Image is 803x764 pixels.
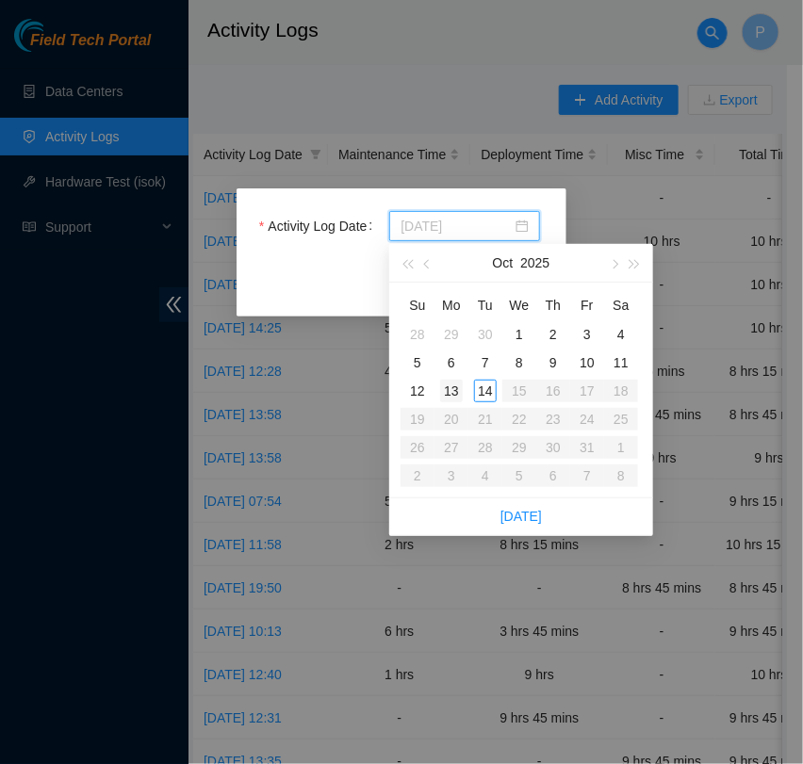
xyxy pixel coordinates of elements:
[502,349,536,377] td: 2025-10-08
[576,351,598,374] div: 10
[434,349,468,377] td: 2025-10-06
[542,323,565,346] div: 2
[401,377,434,405] td: 2025-10-12
[570,349,604,377] td: 2025-10-10
[570,290,604,320] th: Fr
[474,380,497,402] div: 14
[604,290,638,320] th: Sa
[401,349,434,377] td: 2025-10-05
[468,290,502,320] th: Tu
[500,509,542,524] a: [DATE]
[542,351,565,374] div: 9
[406,323,429,346] div: 28
[474,323,497,346] div: 30
[502,290,536,320] th: We
[502,320,536,349] td: 2025-10-01
[259,211,380,241] label: Activity Log Date
[440,323,463,346] div: 29
[604,349,638,377] td: 2025-10-11
[493,244,514,282] button: Oct
[406,351,429,374] div: 5
[474,351,497,374] div: 7
[604,320,638,349] td: 2025-10-04
[536,320,570,349] td: 2025-10-02
[440,351,463,374] div: 6
[401,290,434,320] th: Su
[468,320,502,349] td: 2025-09-30
[401,320,434,349] td: 2025-09-28
[508,323,531,346] div: 1
[576,323,598,346] div: 3
[468,349,502,377] td: 2025-10-07
[440,380,463,402] div: 13
[434,290,468,320] th: Mo
[401,216,512,236] input: Activity Log Date
[508,351,531,374] div: 8
[610,323,632,346] div: 4
[434,320,468,349] td: 2025-09-29
[536,290,570,320] th: Th
[610,351,632,374] div: 11
[434,377,468,405] td: 2025-10-13
[468,377,502,405] td: 2025-10-14
[406,380,429,402] div: 12
[520,244,549,282] button: 2025
[570,320,604,349] td: 2025-10-03
[536,349,570,377] td: 2025-10-09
